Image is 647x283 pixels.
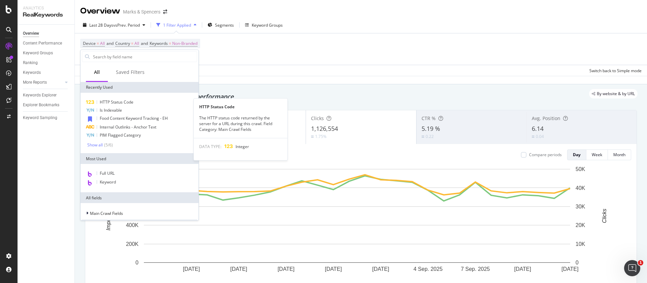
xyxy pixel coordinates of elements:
[205,20,237,30] button: Segments
[592,152,602,158] div: Week
[586,149,608,160] button: Week
[242,20,285,30] button: Keyword Groups
[23,114,57,121] div: Keyword Sampling
[23,30,39,37] div: Overview
[23,5,69,11] div: Analytics
[106,40,114,46] span: and
[230,266,247,272] text: [DATE]
[123,8,160,15] div: Marks & Spencers
[89,22,113,28] span: Last 28 Days
[100,124,156,130] span: Internal Outlinks - Anchor Text
[252,22,283,28] div: Keyword Groups
[23,92,57,99] div: Keywords Explorer
[150,40,168,46] span: Keywords
[100,99,133,105] span: HTTP Status Code
[624,260,640,276] iframe: Intercom live chat
[311,115,324,121] span: Clicks
[80,20,148,30] button: Last 28 DaysvsPrev. Period
[194,104,287,110] div: HTTP Status Code
[589,89,638,98] div: legacy label
[215,22,234,28] span: Segments
[199,144,221,149] span: DATA TYPE:
[602,209,607,223] text: Clicks
[589,68,642,74] div: Switch back to Simple mode
[134,39,139,48] span: All
[613,152,625,158] div: Month
[82,219,197,230] div: URLs
[183,266,200,272] text: [DATE]
[100,107,122,113] span: Is Indexable
[92,52,197,62] input: Search by field name
[23,79,47,86] div: More Reports
[372,266,389,272] text: [DATE]
[236,144,249,149] span: Integer
[567,149,586,160] button: Day
[638,260,643,265] span: 1
[597,92,635,96] span: By website & by URL
[23,102,70,109] a: Explorer Bookmarks
[87,143,103,147] div: Show all
[532,136,534,138] img: Equal
[23,50,53,57] div: Keyword Groups
[325,266,342,272] text: [DATE]
[163,22,191,28] div: 1 Filter Applied
[413,266,442,272] text: 4 Sep. 2025
[576,241,585,247] text: 10K
[23,79,63,86] a: More Reports
[426,134,434,139] div: 0.22
[576,222,585,228] text: 20K
[23,102,59,109] div: Explorer Bookmarks
[81,82,198,93] div: Recently Used
[97,40,99,46] span: =
[422,115,436,121] span: CTR %
[573,152,581,158] div: Day
[23,69,41,76] div: Keywords
[23,92,70,99] a: Keywords Explorer
[532,124,544,133] span: 6.14
[80,5,120,17] div: Overview
[422,136,424,138] img: Equal
[532,115,560,121] span: Avg. Position
[23,40,70,47] a: Content Performance
[576,204,585,209] text: 30K
[169,40,171,46] span: =
[278,266,295,272] text: [DATE]
[81,153,198,164] div: Most Used
[514,266,531,272] text: [DATE]
[126,222,139,228] text: 400K
[23,40,62,47] div: Content Performance
[100,115,168,121] span: Food Content Keyword Tracking - EH
[131,40,133,46] span: =
[91,166,623,283] svg: A chart.
[23,59,70,66] a: Ranking
[103,142,113,148] div: ( 5 / 6 )
[194,115,287,132] div: The HTTP status code returned by the server for a URL during this crawl. Field Category: Main Cra...
[23,11,69,19] div: RealKeywords
[126,241,139,247] text: 200K
[135,260,138,265] text: 0
[536,134,544,139] div: 0.04
[576,260,579,265] text: 0
[90,210,123,216] span: Main Crawl Fields
[23,59,38,66] div: Ranking
[105,201,111,230] text: Impressions
[23,69,70,76] a: Keywords
[83,40,96,46] span: Device
[576,185,585,191] text: 40K
[100,132,141,138] span: PIM Flagged Category
[587,65,642,76] button: Switch back to Simple mode
[561,266,578,272] text: [DATE]
[81,192,198,203] div: All fields
[100,39,105,48] span: All
[154,20,199,30] button: 1 Filter Applied
[141,40,148,46] span: and
[576,166,585,172] text: 50K
[461,266,490,272] text: 7 Sep. 2025
[94,69,100,76] div: All
[115,40,130,46] span: Country
[172,39,197,48] span: Non-Branded
[315,134,327,139] div: 1.75%
[113,22,140,28] span: vs Prev. Period
[311,136,314,138] img: Equal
